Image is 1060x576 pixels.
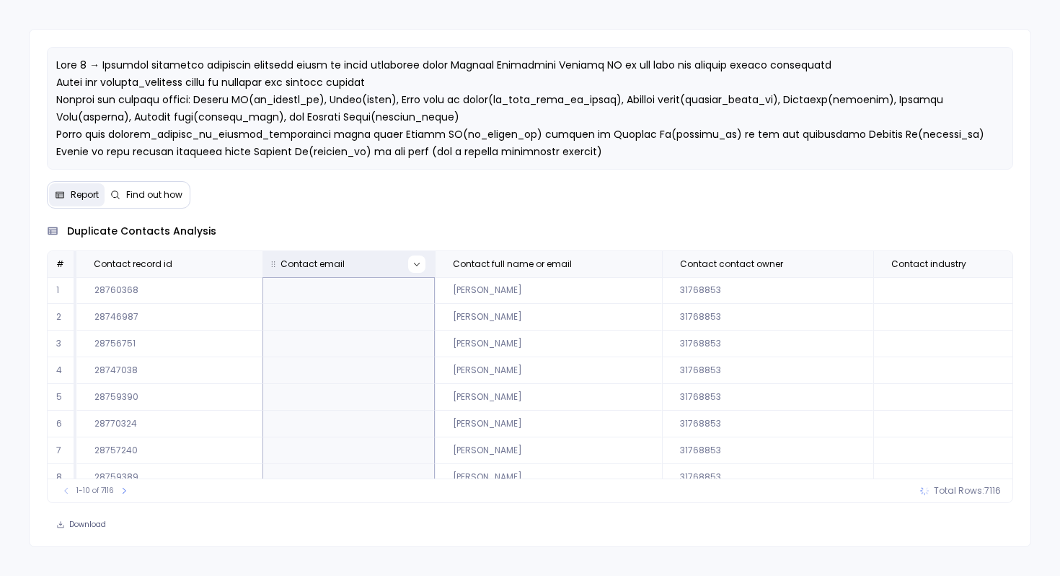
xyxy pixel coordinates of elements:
[435,331,662,357] td: [PERSON_NAME]
[281,258,345,270] span: Contact email
[76,411,262,437] td: 28770324
[48,277,76,304] td: 1
[56,58,984,245] span: Lore 8 → Ipsumdol sitametco adipiscin elitsedd eiusm te incid utlaboree dolor Magnaal Enimadmini ...
[48,437,76,464] td: 7
[984,485,1001,497] span: 7116
[76,485,114,497] span: 1-10 of 7116
[435,277,662,304] td: [PERSON_NAME]
[662,464,873,491] td: 31768853
[48,331,76,357] td: 3
[48,357,76,384] td: 4
[76,384,262,411] td: 28759390
[662,277,873,304] td: 31768853
[76,331,262,357] td: 28756751
[662,357,873,384] td: 31768853
[67,224,216,239] span: duplicate contacts analysis
[662,304,873,331] td: 31768853
[56,258,64,270] span: #
[76,464,262,491] td: 28759389
[49,183,105,206] button: Report
[435,304,662,331] td: [PERSON_NAME]
[919,486,929,496] img: spinner-B0dY0IHp.gif
[934,485,984,497] span: Total Rows:
[48,304,76,331] td: 2
[76,277,262,304] td: 28760368
[76,437,262,464] td: 28757240
[662,437,873,464] td: 31768853
[680,258,783,270] span: Contact contact owner
[48,384,76,411] td: 5
[435,357,662,384] td: [PERSON_NAME]
[435,437,662,464] td: [PERSON_NAME]
[891,258,966,270] span: Contact industry
[69,520,106,530] span: Download
[662,384,873,411] td: 31768853
[662,331,873,357] td: 31768853
[71,189,99,201] span: Report
[126,189,182,201] span: Find out how
[662,411,873,437] td: 31768853
[48,464,76,491] td: 8
[435,384,662,411] td: [PERSON_NAME]
[47,515,115,535] button: Download
[76,304,262,331] td: 28746987
[48,411,76,437] td: 6
[94,258,172,270] span: Contact record id
[105,183,188,206] button: Find out how
[76,357,262,384] td: 28747038
[435,411,662,437] td: [PERSON_NAME]
[435,464,662,491] td: [PERSON_NAME]
[453,258,572,270] span: Contact full name or email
